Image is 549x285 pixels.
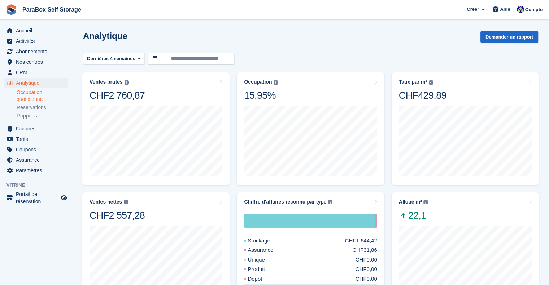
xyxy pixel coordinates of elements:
[124,200,128,204] img: icon-info-grey-7440780725fd019a000dd9b08b2336e03edf1995a4989e88bcd33f0948082b44.svg
[4,155,68,165] a: menu
[244,79,272,85] div: Occupation
[328,200,332,204] img: icon-info-grey-7440780725fd019a000dd9b08b2336e03edf1995a4989e88bcd33f0948082b44.svg
[375,214,377,228] div: Assurance
[60,193,68,202] a: Boutique d'aperçu
[16,26,59,36] span: Accueil
[399,79,427,85] div: Taux par m²
[4,134,68,144] a: menu
[4,36,68,46] a: menu
[480,31,538,43] button: Demander un rapport
[356,256,377,264] div: CHF0,00
[244,246,291,254] div: Assurance
[16,155,59,165] span: Assurance
[17,89,68,103] a: Occupation quotidienne
[244,237,288,245] div: Stockage
[274,80,278,85] img: icon-info-grey-7440780725fd019a000dd9b08b2336e03edf1995a4989e88bcd33f0948082b44.svg
[87,55,135,62] span: Dernières 4 semaines
[90,79,123,85] div: Ventes brutes
[244,256,282,264] div: Unique
[4,67,68,77] a: menu
[4,191,68,205] a: menu
[16,57,59,67] span: Nos centres
[17,104,68,111] a: Réservations
[17,112,68,119] a: Rapports
[90,89,145,102] div: CHF2 760,87
[16,165,59,175] span: Paramètres
[16,46,59,57] span: Abonnements
[244,214,374,228] div: Stockage
[16,78,59,88] span: Analytique
[244,199,326,205] div: Chiffre d'affaires reconnu par type
[244,265,282,273] div: Produit
[16,144,59,155] span: Coupons
[4,165,68,175] a: menu
[6,4,17,15] img: stora-icon-8386f47178a22dfd0bd8f6a31ec36ba5ce8667c1dd55bd0f319d3a0aa187defe.svg
[125,80,129,85] img: icon-info-grey-7440780725fd019a000dd9b08b2336e03edf1995a4989e88bcd33f0948082b44.svg
[6,182,72,189] span: Vitrine
[4,57,68,67] a: menu
[4,78,68,88] a: menu
[90,209,145,222] div: CHF2 557,28
[4,124,68,134] a: menu
[4,46,68,57] a: menu
[399,209,428,222] span: 22,1
[16,67,59,77] span: CRM
[244,89,278,102] div: 15,95%
[429,80,433,85] img: icon-info-grey-7440780725fd019a000dd9b08b2336e03edf1995a4989e88bcd33f0948082b44.svg
[399,89,446,102] div: CHF429,89
[356,265,377,273] div: CHF0,00
[4,144,68,155] a: menu
[352,246,377,254] div: CHF31,86
[16,191,59,205] span: Portail de réservation
[83,53,145,65] button: Dernières 4 semaines
[467,6,479,13] span: Créer
[19,4,84,15] a: ParaBox Self Storage
[525,6,543,13] span: Compte
[83,31,127,41] h2: Analytique
[4,26,68,36] a: menu
[244,275,279,283] div: Dépôt
[423,200,428,204] img: icon-info-grey-7440780725fd019a000dd9b08b2336e03edf1995a4989e88bcd33f0948082b44.svg
[345,237,377,245] div: CHF1 644,42
[90,199,122,205] div: Ventes nettes
[500,6,510,13] span: Aide
[16,124,59,134] span: Factures
[16,134,59,144] span: Tarifs
[356,275,377,283] div: CHF0,00
[399,199,422,205] div: Alloué m²
[16,36,59,46] span: Activités
[517,6,524,13] img: Tess Bédat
